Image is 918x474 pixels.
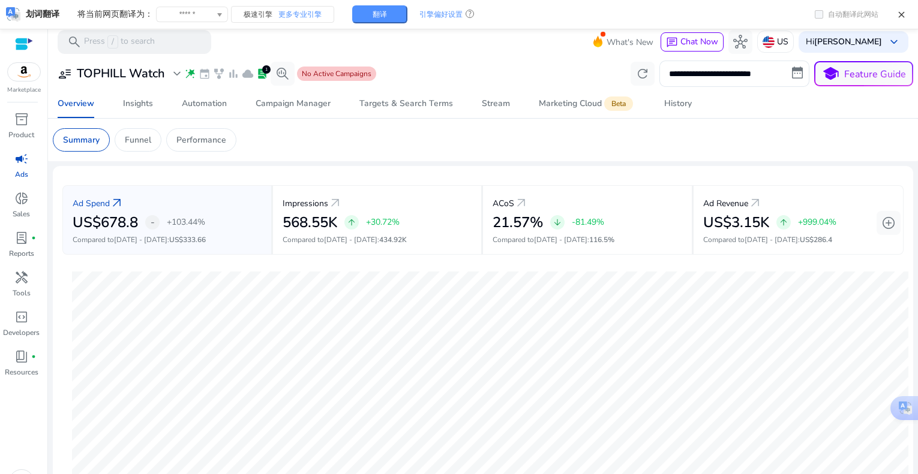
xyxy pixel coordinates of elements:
span: [DATE] - [DATE] [745,235,798,244]
div: Automation [182,99,227,108]
h2: US$3.15K [703,214,769,231]
span: refresh [635,67,650,81]
p: ACoS [493,197,514,210]
button: search_insights [271,62,295,86]
p: Feature Guide [844,67,906,81]
span: arrow_upward [779,218,788,227]
p: Ad Spend [73,197,110,210]
span: [DATE] - [DATE] [534,235,587,244]
a: arrow_outward [748,196,763,210]
p: Summary [63,134,100,146]
p: Marketplace [7,86,41,95]
p: Resources [5,367,38,378]
span: / [107,35,118,49]
span: donut_small [14,191,29,206]
span: [DATE] - [DATE] [324,235,377,244]
button: chatChat Now [661,32,724,52]
span: fiber_manual_record [31,236,36,240]
span: handyman [14,270,29,285]
p: Performance [176,134,226,146]
p: -81.49% [572,218,604,227]
div: 1 [262,65,271,74]
span: family_history [213,68,225,80]
span: school [822,65,839,83]
span: campaign [14,152,29,166]
p: Compared to : [73,234,262,245]
b: [PERSON_NAME] [814,36,882,47]
p: Ads [15,169,28,180]
button: refresh [631,62,655,86]
span: Chat Now [680,36,718,47]
span: book_4 [14,349,29,364]
span: [DATE] - [DATE] [114,235,167,244]
span: cloud [242,68,254,80]
span: No Active Campaigns [302,69,371,79]
span: US$286.4 [800,235,832,244]
span: add_circle [881,216,896,230]
p: Product [8,129,34,140]
span: fiber_manual_record [31,354,36,359]
p: Compared to : [703,234,894,245]
span: 434.92K [379,235,407,244]
span: keyboard_arrow_down [887,35,901,49]
div: Stream [482,99,510,108]
span: wand_stars [184,68,196,80]
a: arrow_outward [514,196,529,210]
p: US [777,31,788,52]
button: hub [728,30,752,54]
p: Impressions [283,197,328,210]
img: amazon.svg [8,63,40,81]
p: Funnel [125,134,151,146]
div: Targets & Search Terms [359,99,453,108]
span: user_attributes [58,67,72,81]
div: Overview [58,99,94,108]
a: arrow_outward [110,196,124,210]
div: Insights [123,99,153,108]
div: Campaign Manager [256,99,331,108]
span: search [67,35,82,49]
p: Hi [806,38,882,46]
button: add_circle [877,211,901,235]
img: us.svg [763,36,775,48]
span: bar_chart [227,68,239,80]
p: +103.44% [167,218,205,227]
span: search_insights [275,67,290,81]
p: Ad Revenue [703,197,748,210]
span: event [199,68,211,80]
span: 116.5% [589,235,614,244]
span: lab_profile [14,231,29,245]
p: +30.72% [366,218,400,227]
h2: 568.55K [283,214,337,231]
span: expand_more [170,67,184,81]
h2: US$678.8 [73,214,138,231]
span: - [151,215,155,230]
p: Reports [9,248,34,259]
span: US$333.66 [169,235,206,244]
button: schoolFeature Guide [814,61,913,86]
span: inventory_2 [14,112,29,126]
span: chat [666,37,678,49]
span: Beta [604,96,633,111]
h2: 21.57% [493,214,543,231]
p: Compared to : [283,234,472,245]
p: +999.04% [798,218,836,227]
p: Tools [13,288,31,298]
span: code_blocks [14,310,29,324]
span: lab_profile [256,68,268,80]
h3: TOPHILL Watch [77,67,165,81]
div: History [664,99,692,108]
span: arrow_upward [347,218,356,227]
a: arrow_outward [328,196,343,210]
span: What's New [607,32,653,53]
span: arrow_downward [553,218,562,227]
p: Press to search [84,35,155,49]
div: Marketing Cloud [539,99,635,108]
p: Sales [13,209,30,219]
p: Compared to : [493,234,682,245]
p: Developers [3,327,40,338]
span: hub [733,35,748,49]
